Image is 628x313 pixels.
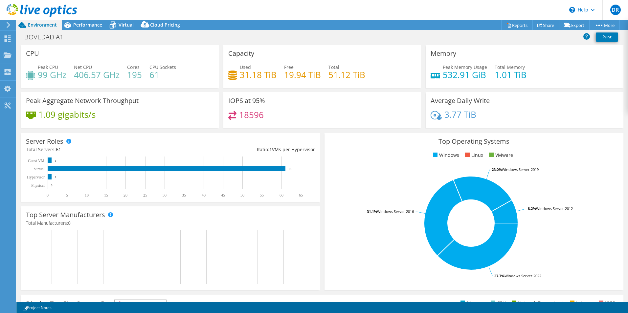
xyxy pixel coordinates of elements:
li: VMware [487,152,513,159]
div: Ratio: VMs per Hypervisor [170,146,315,153]
h4: 61 [149,71,176,78]
span: Performance [73,22,102,28]
a: Share [532,20,559,30]
a: Reports [501,20,533,30]
h4: 406.57 GHz [74,71,120,78]
text: 10 [85,193,89,198]
h3: Peak Aggregate Network Throughput [26,97,139,104]
text: 30 [163,193,167,198]
a: Export [559,20,590,30]
text: Hypervisor [27,175,45,179]
span: Used [240,64,251,70]
h3: Capacity [228,50,254,57]
h3: Top Server Manufacturers [26,211,105,219]
text: 40 [202,193,206,198]
h4: 1.01 TiB [495,71,527,78]
span: CPU Sockets [149,64,176,70]
text: 15 [104,193,108,198]
span: 61 [56,146,61,153]
tspan: Windows Server 2012 [536,206,573,211]
h4: 19.94 TiB [284,71,321,78]
tspan: Windows Server 2019 [502,167,539,172]
span: Peak CPU [38,64,58,70]
span: 0 [68,220,71,226]
text: 35 [182,193,186,198]
text: 5 [66,193,68,198]
tspan: 37.7% [494,273,505,278]
li: Windows [431,152,459,159]
h4: 3.77 TiB [444,111,476,118]
h4: Total Manufacturers: [26,219,315,227]
span: Peak Memory Usage [443,64,487,70]
a: More [589,20,620,30]
h3: Top Operating Systems [329,138,618,145]
h4: 51.12 TiB [328,71,365,78]
span: DR [610,5,621,15]
svg: \n [569,7,575,13]
text: 61 [289,167,292,171]
li: CPU [489,300,506,307]
text: 25 [143,193,147,198]
span: IOPS [115,300,166,308]
h4: 195 [127,71,142,78]
h4: 99 GHz [38,71,66,78]
span: Total [328,64,339,70]
span: Net CPU [74,64,92,70]
span: Environment [28,22,57,28]
a: Project Notes [18,303,56,312]
h1: BOVEDADIA1 [21,33,74,41]
tspan: 23.0% [492,167,502,172]
li: Memory [459,300,485,307]
span: Cloud Pricing [150,22,180,28]
h3: Server Roles [26,138,63,145]
tspan: 31.1% [367,209,377,214]
h3: Memory [431,50,456,57]
li: Linux [463,152,483,159]
h4: 18596 [239,111,264,118]
li: Latency [568,300,593,307]
tspan: Windows Server 2022 [505,273,541,278]
div: Total Servers: [26,146,170,153]
text: 0 [51,184,53,187]
text: 65 [299,193,303,198]
li: Network Throughput [510,300,564,307]
text: 55 [260,193,264,198]
h3: IOPS at 95% [228,97,265,104]
h3: Average Daily Write [431,97,490,104]
text: 1 [55,176,56,179]
text: Virtual [34,167,45,171]
h4: 532.91 GiB [443,71,487,78]
span: 1 [269,146,272,153]
text: 1 [55,159,56,162]
span: Cores [127,64,140,70]
li: IOPS [597,300,615,307]
text: 0 [47,193,49,198]
h4: 1.09 gigabits/s [38,111,96,118]
text: 20 [123,193,127,198]
h4: 31.18 TiB [240,71,277,78]
text: Guest VM [28,158,44,163]
h3: CPU [26,50,39,57]
text: Physical [31,183,45,188]
a: Print [596,32,618,42]
tspan: 8.2% [528,206,536,211]
span: Virtual [119,22,134,28]
span: Total Memory [495,64,525,70]
text: 50 [240,193,244,198]
text: 45 [221,193,225,198]
text: 60 [280,193,283,198]
span: Free [284,64,294,70]
tspan: Windows Server 2016 [377,209,414,214]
